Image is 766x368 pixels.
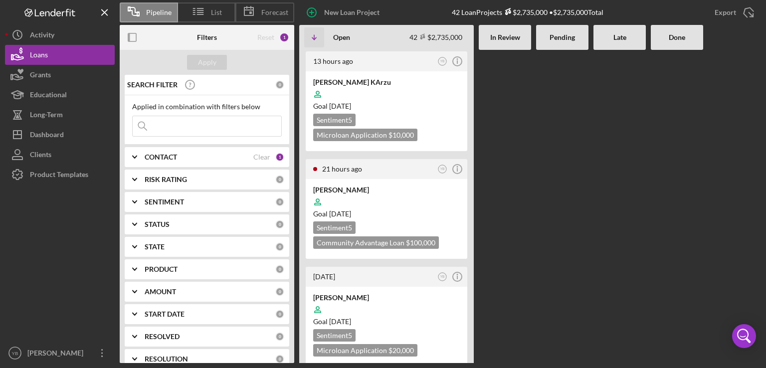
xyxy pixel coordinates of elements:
[30,85,67,107] div: Educational
[313,209,351,218] span: Goal
[127,81,178,89] b: SEARCH FILTER
[490,33,520,41] b: In Review
[715,2,736,22] div: Export
[145,355,188,363] b: RESOLUTION
[313,185,460,195] div: [PERSON_NAME]
[275,310,284,319] div: 0
[313,317,351,326] span: Goal
[5,165,115,184] button: Product Templates
[145,265,178,273] b: PRODUCT
[324,2,380,22] div: New Loan Project
[329,102,351,110] time: 10/17/2025
[436,270,449,284] button: YB
[313,57,353,65] time: 2025-09-02 23:28
[30,125,64,147] div: Dashboard
[313,329,356,342] div: Sentiment 5
[211,8,222,16] span: List
[669,33,685,41] b: Done
[436,55,449,68] button: YB
[145,333,180,341] b: RESOLVED
[440,167,445,171] text: YB
[5,45,115,65] button: Loans
[5,125,115,145] button: Dashboard
[275,265,284,274] div: 0
[550,33,575,41] b: Pending
[145,288,176,296] b: AMOUNT
[275,153,284,162] div: 1
[502,8,548,16] div: $2,735,000
[388,131,414,139] span: $10,000
[12,351,18,356] text: YB
[329,209,351,218] time: 11/11/2025
[322,165,362,173] time: 2025-09-02 14:32
[732,324,756,348] div: Open Intercom Messenger
[275,197,284,206] div: 0
[279,32,289,42] div: 1
[440,59,445,63] text: YB
[333,33,350,41] b: Open
[30,105,63,127] div: Long-Term
[275,355,284,364] div: 0
[5,65,115,85] button: Grants
[146,8,172,16] span: Pipeline
[145,176,187,184] b: RISK RATING
[329,317,351,326] time: 10/16/2025
[145,198,184,206] b: SENTIMENT
[197,33,217,41] b: Filters
[132,103,282,111] div: Applied in combination with filters below
[406,238,435,247] span: $100,000
[275,242,284,251] div: 0
[198,55,216,70] div: Apply
[275,287,284,296] div: 0
[30,145,51,167] div: Clients
[409,33,462,41] div: 42 $2,735,000
[187,55,227,70] button: Apply
[304,265,469,368] a: [DATE]YB[PERSON_NAME]Goal [DATE]Sentiment5Microloan Application $20,000
[257,33,274,41] div: Reset
[5,25,115,45] button: Activity
[25,343,90,366] div: [PERSON_NAME]
[313,102,351,110] span: Goal
[313,344,417,357] div: Microloan Application
[613,33,626,41] b: Late
[5,85,115,105] button: Educational
[304,50,469,153] a: 13 hours agoYB[PERSON_NAME] KArzuGoal [DATE]Sentiment5Microloan Application $10,000
[436,163,449,176] button: YB
[452,8,603,16] div: 42 Loan Projects • $2,735,000 Total
[30,25,54,47] div: Activity
[275,175,284,184] div: 0
[145,310,185,318] b: START DATE
[313,236,439,249] div: Community Advantage Loan
[313,272,335,281] time: 2025-09-01 19:06
[313,114,356,126] div: Sentiment 5
[313,221,356,234] div: Sentiment 5
[440,275,445,278] text: YB
[145,243,165,251] b: STATE
[705,2,761,22] button: Export
[5,145,115,165] button: Clients
[261,8,288,16] span: Forecast
[5,105,115,125] button: Long-Term
[313,293,460,303] div: [PERSON_NAME]
[30,65,51,87] div: Grants
[30,165,88,187] div: Product Templates
[275,220,284,229] div: 0
[5,343,115,363] button: YB[PERSON_NAME]
[304,158,469,260] a: 21 hours agoYB[PERSON_NAME]Goal [DATE]Sentiment5Community Advantage Loan $100,000
[313,77,460,87] div: [PERSON_NAME] KArzu
[145,153,177,161] b: CONTACT
[388,346,414,355] span: $20,000
[253,153,270,161] div: Clear
[30,45,48,67] div: Loans
[275,80,284,89] div: 0
[275,332,284,341] div: 0
[299,2,389,22] button: New Loan Project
